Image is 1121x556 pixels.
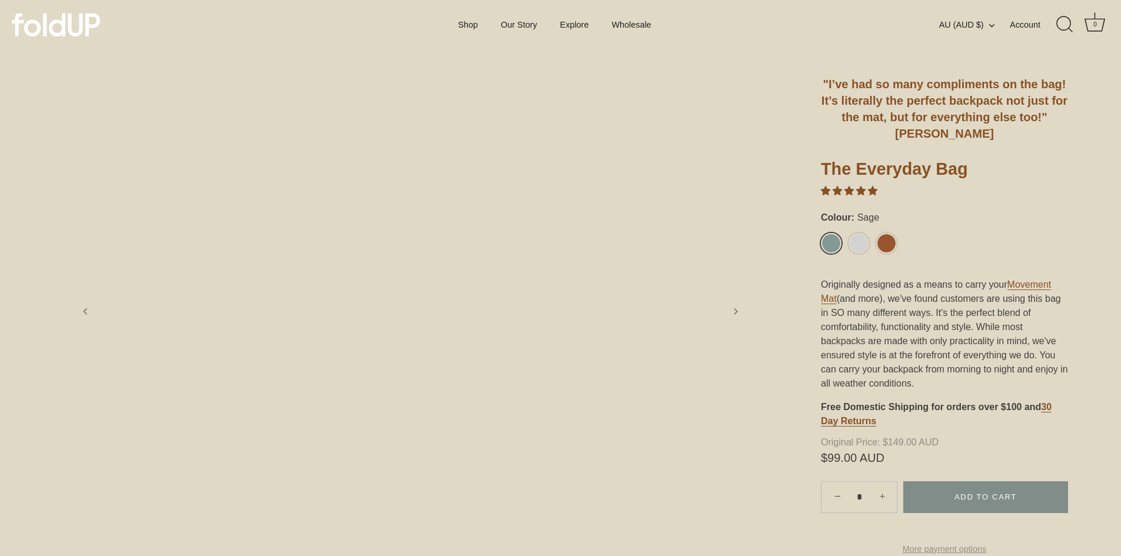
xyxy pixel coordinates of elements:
a: More payment options [821,542,1068,556]
a: Search [1052,12,1078,38]
div: Primary navigation [429,14,680,36]
a: Cart [1082,12,1108,38]
span: 4.97 stars [821,186,877,196]
p: Originally designed as a means to carry your (and more), we've found customers are using this bag... [821,278,1068,391]
label: Colour: [821,212,1068,223]
button: Add to Cart [903,481,1068,513]
a: Sage [821,233,841,254]
a: Account [1010,18,1061,32]
span: $149.00 AUD [821,438,1065,447]
a: + [871,484,897,510]
a: Rust [876,233,897,254]
span: $99.00 AUD [821,453,1068,462]
h1: The Everyday Bag [821,158,1068,184]
a: Our Story [491,14,547,36]
input: Quantity [850,481,869,514]
a: Light Grey [849,233,869,254]
h6: "I’ve had so many compliments on the bag! It’s literally the perfect backpack not just for the ma... [821,76,1068,142]
div: 0 [1089,19,1101,31]
a: Shop [448,14,488,36]
a: Previous slide [72,298,98,324]
a: Explore [550,14,598,36]
a: Next slide [723,298,749,324]
span: Sage [854,212,879,223]
a: Wholesale [601,14,661,36]
a: − [823,483,849,509]
strong: Free Domestic Shipping for orders over $100 and [821,402,1041,412]
button: AU (AUD $) [939,19,1007,30]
